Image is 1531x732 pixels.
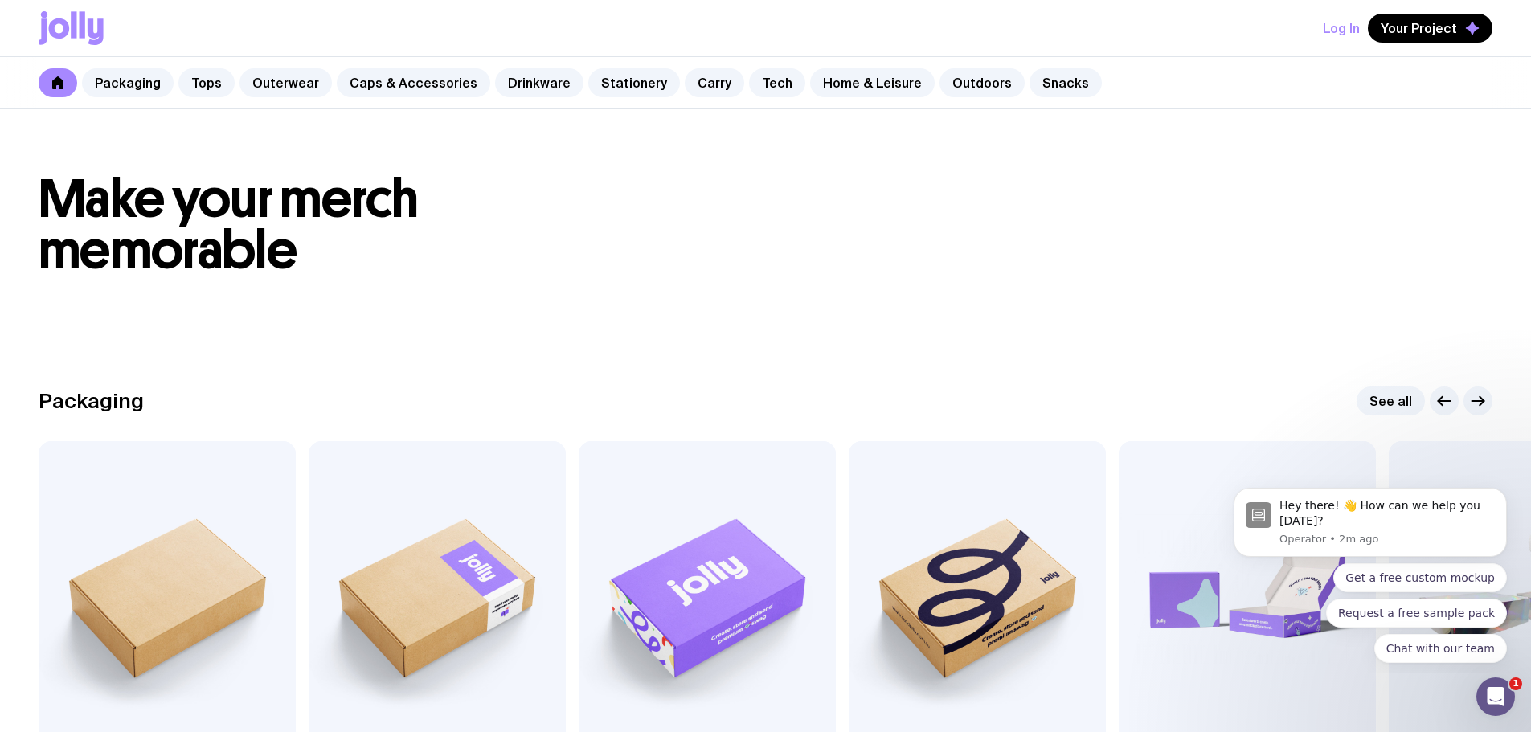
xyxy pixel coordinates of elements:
a: Caps & Accessories [337,68,490,97]
iframe: Intercom live chat [1476,677,1515,716]
a: Packaging [82,68,174,97]
a: Home & Leisure [810,68,935,97]
a: Tech [749,68,805,97]
a: Outdoors [939,68,1025,97]
a: Drinkware [495,68,583,97]
a: Outerwear [239,68,332,97]
span: 1 [1509,677,1522,690]
a: Carry [685,68,744,97]
button: Your Project [1368,14,1492,43]
a: See all [1357,386,1425,415]
iframe: Intercom notifications message [1210,473,1531,673]
span: Your Project [1381,20,1457,36]
button: Log In [1323,14,1360,43]
h2: Packaging [39,389,144,413]
a: Tops [178,68,235,97]
a: Stationery [588,68,680,97]
a: Snacks [1030,68,1102,97]
span: Make your merch memorable [39,167,419,282]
